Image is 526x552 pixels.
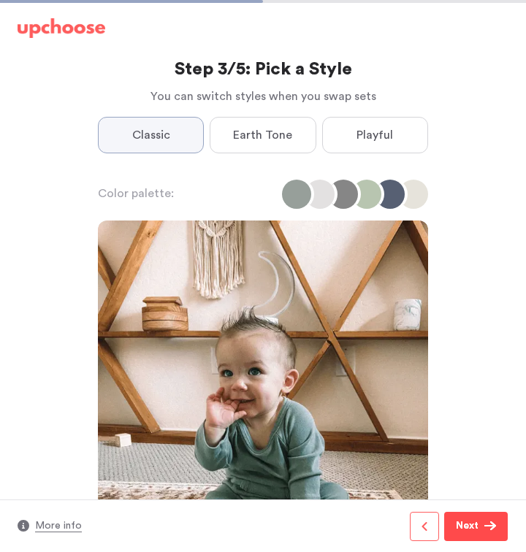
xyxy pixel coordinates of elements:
[233,126,292,144] span: Earth Tone
[444,512,508,541] button: Next
[98,187,174,201] div: Color palette:
[18,18,105,45] a: UpChoose
[98,88,428,105] p: You can switch styles when you swap sets
[18,18,105,39] img: UpChoose
[35,518,82,535] button: More info
[357,126,393,144] span: Playful
[98,58,428,82] h2: Step 3/5: Pick a Style
[132,126,170,144] span: Classic
[456,518,479,535] p: Next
